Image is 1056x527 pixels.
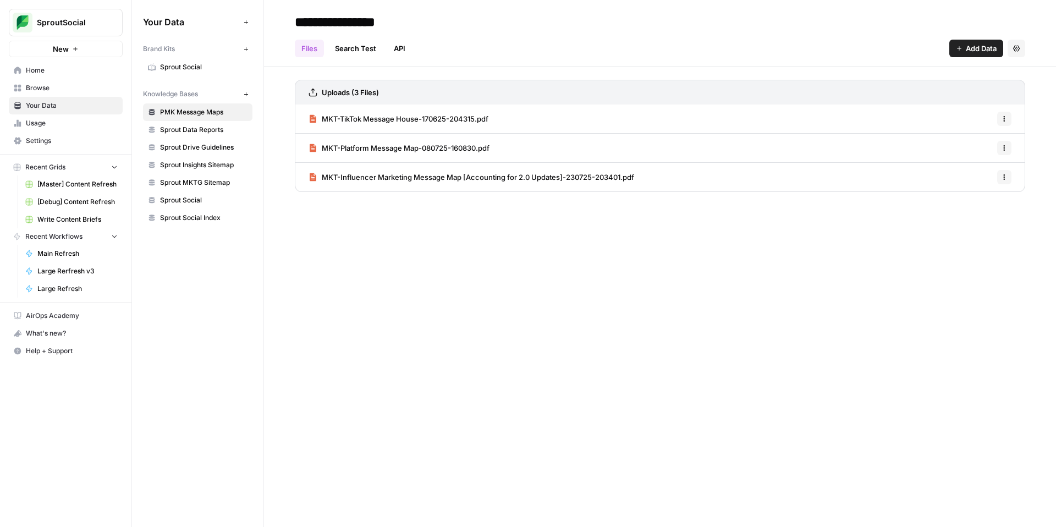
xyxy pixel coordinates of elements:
a: Sprout Social [143,191,252,209]
span: Sprout Social [160,195,248,205]
button: Recent Workflows [9,228,123,245]
span: New [53,43,69,54]
a: MKT-Platform Message Map-080725-160830.pdf [309,134,490,162]
span: [Master] Content Refresh [37,179,118,189]
a: PMK Message Maps [143,103,252,121]
span: [Debug] Content Refresh [37,197,118,207]
a: Large Refresh [20,280,123,298]
span: Sprout Insights Sitemap [160,160,248,170]
span: AirOps Academy [26,311,118,321]
span: Sprout Data Reports [160,125,248,135]
span: SproutSocial [37,17,103,28]
a: Main Refresh [20,245,123,262]
span: Brand Kits [143,44,175,54]
span: Help + Support [26,346,118,356]
span: Your Data [143,15,239,29]
span: MKT-Platform Message Map-080725-160830.pdf [322,142,490,153]
span: Knowledge Bases [143,89,198,99]
a: AirOps Academy [9,307,123,325]
a: Uploads (3 Files) [309,80,379,105]
a: MKT-Influencer Marketing Message Map [Accounting for 2.0 Updates]-230725-203401.pdf [309,163,634,191]
span: Sprout Drive Guidelines [160,142,248,152]
a: MKT-TikTok Message House-170625-204315.pdf [309,105,488,133]
span: PMK Message Maps [160,107,248,117]
div: What's new? [9,325,122,342]
span: Your Data [26,101,118,111]
a: Search Test [328,40,383,57]
span: Settings [26,136,118,146]
button: What's new? [9,325,123,342]
span: Sprout Social Index [160,213,248,223]
span: Main Refresh [37,249,118,259]
a: API [387,40,412,57]
img: SproutSocial Logo [13,13,32,32]
a: Sprout MKTG Sitemap [143,174,252,191]
span: MKT-TikTok Message House-170625-204315.pdf [322,113,488,124]
a: Sprout Drive Guidelines [143,139,252,156]
span: Sprout MKTG Sitemap [160,178,248,188]
a: Usage [9,114,123,132]
span: Add Data [966,43,997,54]
span: Write Content Briefs [37,215,118,224]
span: Recent Grids [25,162,65,172]
span: MKT-Influencer Marketing Message Map [Accounting for 2.0 Updates]-230725-203401.pdf [322,172,634,183]
span: Usage [26,118,118,128]
a: Sprout Insights Sitemap [143,156,252,174]
button: Help + Support [9,342,123,360]
span: Home [26,65,118,75]
h3: Uploads (3 Files) [322,87,379,98]
button: Add Data [949,40,1003,57]
button: Recent Grids [9,159,123,175]
a: [Master] Content Refresh [20,175,123,193]
span: Large Rerfresh v3 [37,266,118,276]
button: New [9,41,123,57]
a: Home [9,62,123,79]
a: Sprout Social Index [143,209,252,227]
a: Write Content Briefs [20,211,123,228]
a: Sprout Social [143,58,252,76]
a: [Debug] Content Refresh [20,193,123,211]
a: Sprout Data Reports [143,121,252,139]
span: Recent Workflows [25,232,82,241]
button: Workspace: SproutSocial [9,9,123,36]
a: Settings [9,132,123,150]
span: Large Refresh [37,284,118,294]
a: Your Data [9,97,123,114]
a: Browse [9,79,123,97]
a: Large Rerfresh v3 [20,262,123,280]
span: Sprout Social [160,62,248,72]
span: Browse [26,83,118,93]
a: Files [295,40,324,57]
